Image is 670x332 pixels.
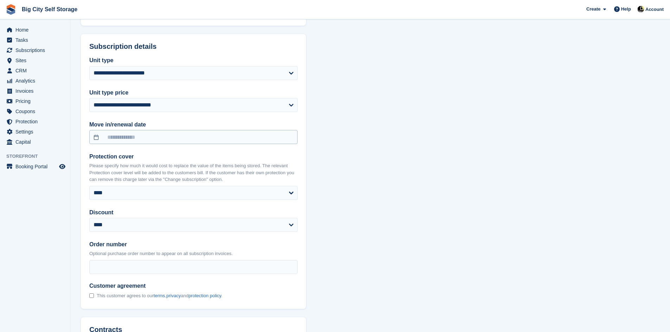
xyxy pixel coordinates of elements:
[15,35,58,45] span: Tasks
[4,76,66,86] a: menu
[15,162,58,171] span: Booking Portal
[154,293,165,298] a: terms
[15,117,58,126] span: Protection
[189,293,221,298] a: protection policy
[15,25,58,35] span: Home
[89,250,298,257] p: Optional purchase order number to appear on all subscription invoices.
[4,86,66,96] a: menu
[89,162,298,183] p: Please specify how much it would cost to replace the value of the items being stored. The relevan...
[621,6,631,13] span: Help
[89,240,298,249] label: Order number
[4,35,66,45] a: menu
[89,293,94,298] input: Customer agreement This customer agrees to ourterms,privacyandprotection policy.
[6,153,70,160] span: Storefront
[637,6,644,13] img: Patrick Nevin
[15,56,58,65] span: Sites
[89,208,298,217] label: Discount
[4,56,66,65] a: menu
[4,106,66,116] a: menu
[4,25,66,35] a: menu
[89,121,298,129] label: Move in/renewal date
[89,89,298,97] label: Unit type price
[15,96,58,106] span: Pricing
[4,96,66,106] a: menu
[15,127,58,137] span: Settings
[15,45,58,55] span: Subscriptions
[4,45,66,55] a: menu
[15,137,58,147] span: Capital
[15,76,58,86] span: Analytics
[58,162,66,171] a: Preview store
[89,282,222,289] span: Customer agreement
[166,293,181,298] a: privacy
[89,152,298,161] label: Protection cover
[15,86,58,96] span: Invoices
[645,6,664,13] span: Account
[4,117,66,126] a: menu
[19,4,80,15] a: Big City Self Storage
[15,66,58,76] span: CRM
[586,6,600,13] span: Create
[15,106,58,116] span: Coupons
[6,4,16,15] img: stora-icon-8386f47178a22dfd0bd8f6a31ec36ba5ce8667c1dd55bd0f319d3a0aa187defe.svg
[89,56,298,65] label: Unit type
[4,127,66,137] a: menu
[89,43,298,51] h2: Subscription details
[97,293,222,299] span: This customer agrees to our , and .
[4,66,66,76] a: menu
[4,137,66,147] a: menu
[4,162,66,171] a: menu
